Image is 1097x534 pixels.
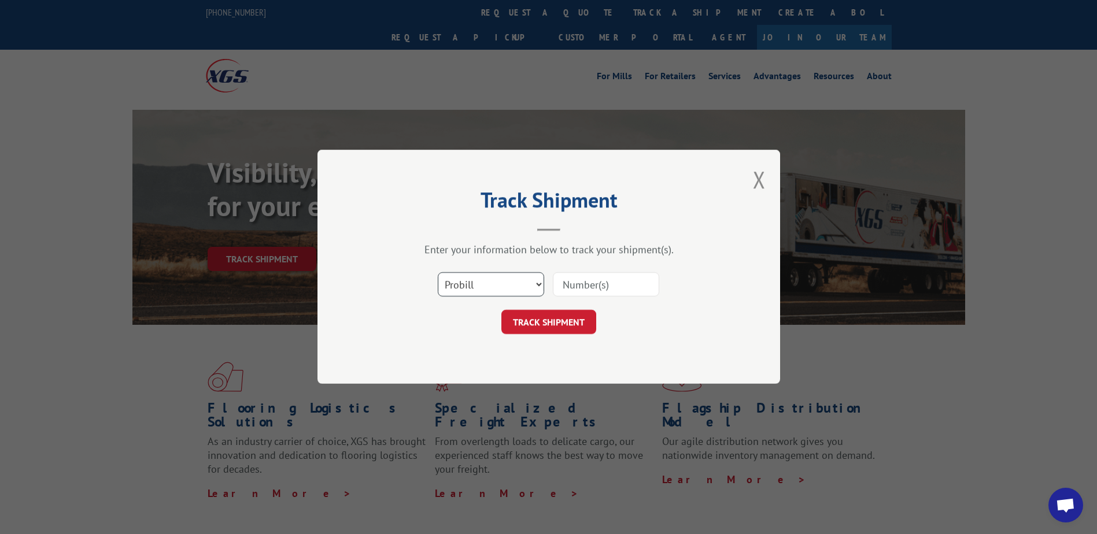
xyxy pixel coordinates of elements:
[1048,488,1083,522] div: Open chat
[553,273,659,297] input: Number(s)
[501,310,596,335] button: TRACK SHIPMENT
[375,192,722,214] h2: Track Shipment
[753,164,766,195] button: Close modal
[375,243,722,257] div: Enter your information below to track your shipment(s).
